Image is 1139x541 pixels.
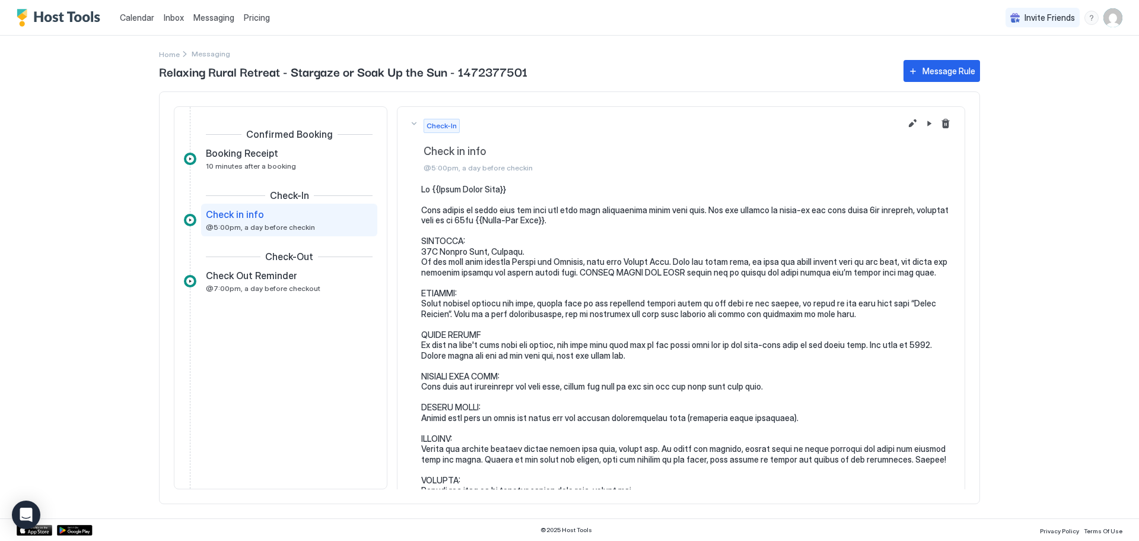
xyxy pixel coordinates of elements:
[206,208,264,220] span: Check in info
[164,11,184,24] a: Inbox
[206,223,315,232] span: @5:00pm, a day before checkin
[1084,524,1122,536] a: Terms Of Use
[120,12,154,23] span: Calendar
[397,107,965,184] button: Check-InCheck in info@5:00pm, a day before checkin
[1040,524,1079,536] a: Privacy Policy
[206,162,296,170] span: 10 minutes after a booking
[1103,8,1122,27] div: User profile
[905,116,920,131] button: Edit message rule
[265,251,313,262] span: Check-Out
[206,147,278,159] span: Booking Receipt
[1084,527,1122,534] span: Terms Of Use
[206,284,320,293] span: @7:00pm, a day before checkout
[1025,12,1075,23] span: Invite Friends
[903,60,980,82] button: Message Rule
[244,12,270,23] span: Pricing
[206,270,297,281] span: Check Out Reminder
[427,121,457,131] span: Check-In
[1040,527,1079,534] span: Privacy Policy
[120,11,154,24] a: Calendar
[159,62,892,80] span: Relaxing Rural Retreat - Stargaze or Soak Up the Sun - 1472377501
[246,128,333,140] span: Confirmed Booking
[159,50,180,59] span: Home
[193,12,234,23] span: Messaging
[192,49,230,58] span: Breadcrumb
[1084,11,1099,25] div: menu
[540,526,592,534] span: © 2025 Host Tools
[424,163,953,172] span: @5:00pm, a day before checkin
[17,9,106,27] a: Host Tools Logo
[938,116,953,131] button: Delete message rule
[164,12,184,23] span: Inbox
[159,48,180,60] a: Home
[57,525,93,536] a: Google Play Store
[12,501,40,529] div: Open Intercom Messenger
[270,189,309,201] span: Check-In
[922,116,936,131] button: Pause Message Rule
[424,145,953,159] span: Check in info
[922,65,975,77] div: Message Rule
[193,11,234,24] a: Messaging
[17,525,52,536] a: App Store
[159,48,180,60] div: Breadcrumb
